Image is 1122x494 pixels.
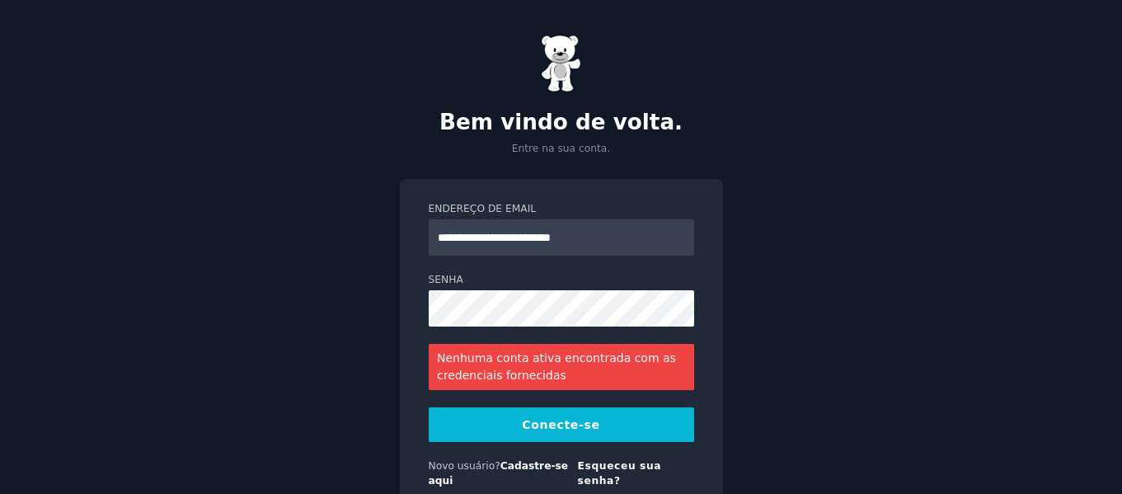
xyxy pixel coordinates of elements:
font: Nenhuma conta ativa encontrada com as credenciais fornecidas [437,351,676,382]
font: Bem vindo de volta. [439,110,683,134]
font: Senha [429,274,463,285]
a: Cadastre-se aqui [429,460,569,487]
img: Ursinho de goma [541,35,582,92]
button: Conecte-se [429,407,694,442]
font: Entre na sua conta. [512,143,610,154]
a: Esqueceu sua senha? [578,460,662,487]
font: Conecte-se [522,418,599,431]
font: Endereço de email [429,203,537,214]
font: Novo usuário? [429,460,500,472]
